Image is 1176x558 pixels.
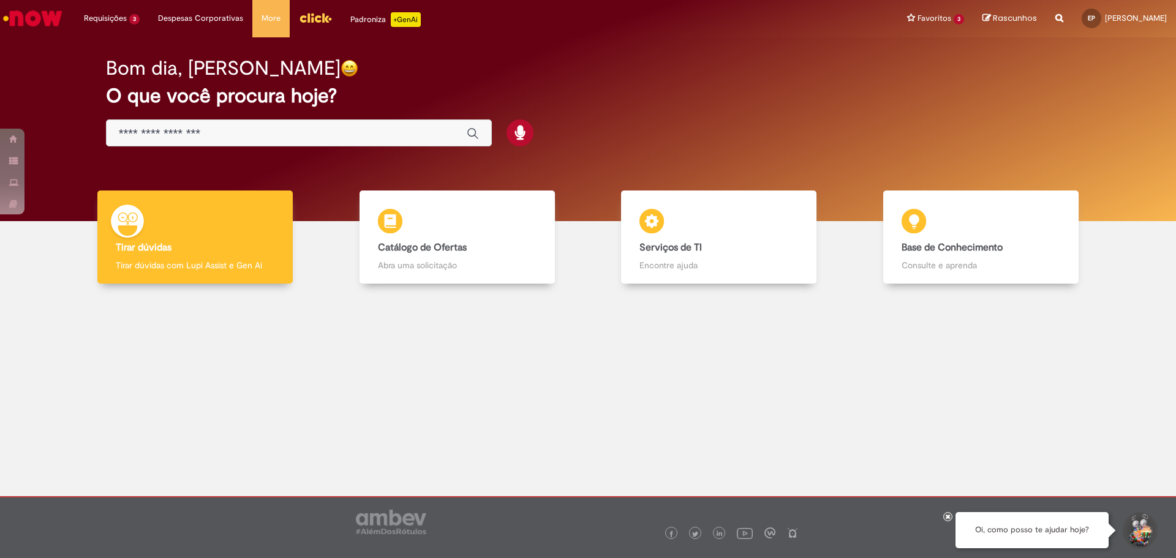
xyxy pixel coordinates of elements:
span: 3 [129,14,140,25]
img: logo_footer_facebook.png [668,531,674,537]
p: Consulte e aprenda [902,259,1060,271]
img: click_logo_yellow_360x200.png [299,9,332,27]
span: More [262,12,281,25]
div: Oi, como posso te ajudar hoje? [956,512,1109,548]
h2: O que você procura hoje? [106,85,1071,107]
b: Serviços de TI [639,241,702,254]
img: logo_footer_workplace.png [764,527,775,538]
p: +GenAi [391,12,421,27]
img: logo_footer_linkedin.png [717,530,723,538]
img: logo_footer_ambev_rotulo_gray.png [356,510,426,534]
b: Catálogo de Ofertas [378,241,467,254]
p: Tirar dúvidas com Lupi Assist e Gen Ai [116,259,274,271]
span: Requisições [84,12,127,25]
a: Tirar dúvidas Tirar dúvidas com Lupi Assist e Gen Ai [64,190,326,284]
p: Abra uma solicitação [378,259,537,271]
a: Base de Conhecimento Consulte e aprenda [850,190,1112,284]
span: Favoritos [918,12,951,25]
span: 3 [954,14,964,25]
span: Despesas Corporativas [158,12,243,25]
span: EP [1088,14,1095,22]
h2: Bom dia, [PERSON_NAME] [106,58,341,79]
img: logo_footer_naosei.png [787,527,798,538]
div: Padroniza [350,12,421,27]
b: Base de Conhecimento [902,241,1003,254]
a: Catálogo de Ofertas Abra uma solicitação [326,190,589,284]
a: Serviços de TI Encontre ajuda [588,190,850,284]
img: happy-face.png [341,59,358,77]
p: Encontre ajuda [639,259,798,271]
b: Tirar dúvidas [116,241,171,254]
img: ServiceNow [1,6,64,31]
a: Rascunhos [982,13,1037,25]
span: [PERSON_NAME] [1105,13,1167,23]
span: Rascunhos [993,12,1037,24]
button: Iniciar Conversa de Suporte [1121,512,1158,549]
img: logo_footer_twitter.png [692,531,698,537]
img: logo_footer_youtube.png [737,525,753,541]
